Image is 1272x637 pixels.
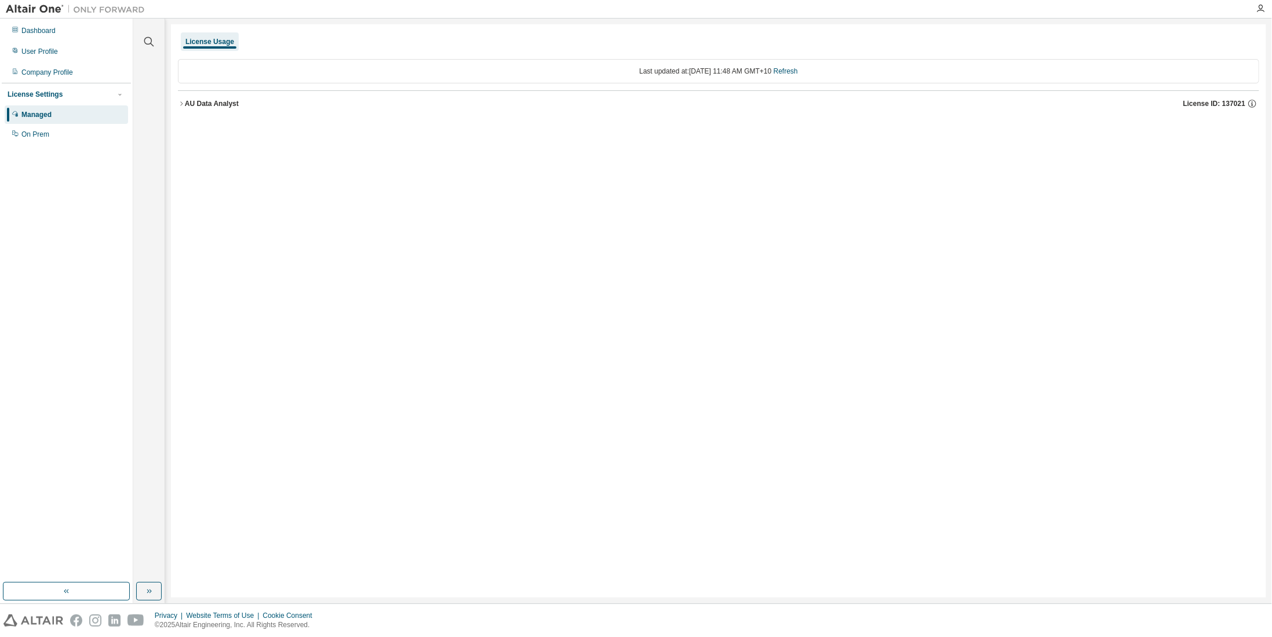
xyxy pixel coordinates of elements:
[263,611,319,620] div: Cookie Consent
[21,47,58,56] div: User Profile
[21,130,49,139] div: On Prem
[185,99,239,108] div: AU Data Analyst
[21,68,73,77] div: Company Profile
[155,611,186,620] div: Privacy
[21,110,52,119] div: Managed
[774,67,798,75] a: Refresh
[70,614,82,627] img: facebook.svg
[178,91,1259,116] button: AU Data AnalystLicense ID: 137021
[21,26,56,35] div: Dashboard
[155,620,319,630] p: © 2025 Altair Engineering, Inc. All Rights Reserved.
[8,90,63,99] div: License Settings
[3,614,63,627] img: altair_logo.svg
[186,611,263,620] div: Website Terms of Use
[127,614,144,627] img: youtube.svg
[6,3,151,15] img: Altair One
[178,59,1259,83] div: Last updated at: [DATE] 11:48 AM GMT+10
[1183,99,1245,108] span: License ID: 137021
[108,614,121,627] img: linkedin.svg
[185,37,234,46] div: License Usage
[89,614,101,627] img: instagram.svg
